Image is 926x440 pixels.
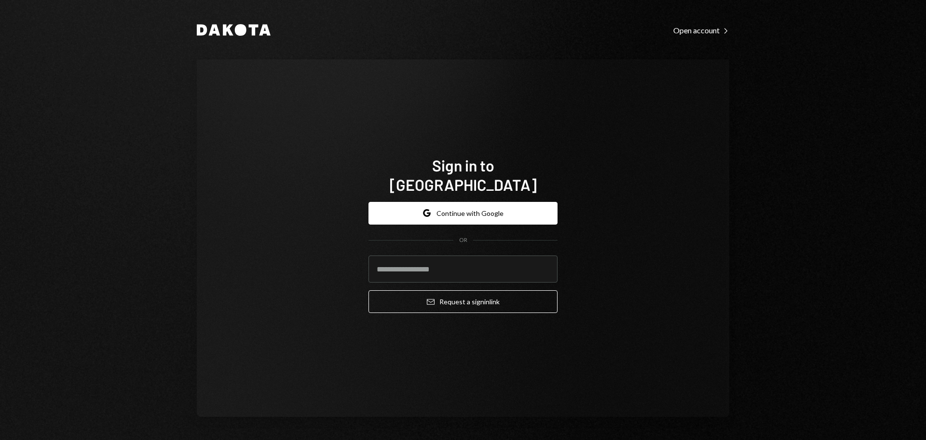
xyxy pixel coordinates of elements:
[673,25,729,35] a: Open account
[368,156,558,194] h1: Sign in to [GEOGRAPHIC_DATA]
[673,26,729,35] div: Open account
[459,236,467,244] div: OR
[368,202,558,225] button: Continue with Google
[368,290,558,313] button: Request a signinlink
